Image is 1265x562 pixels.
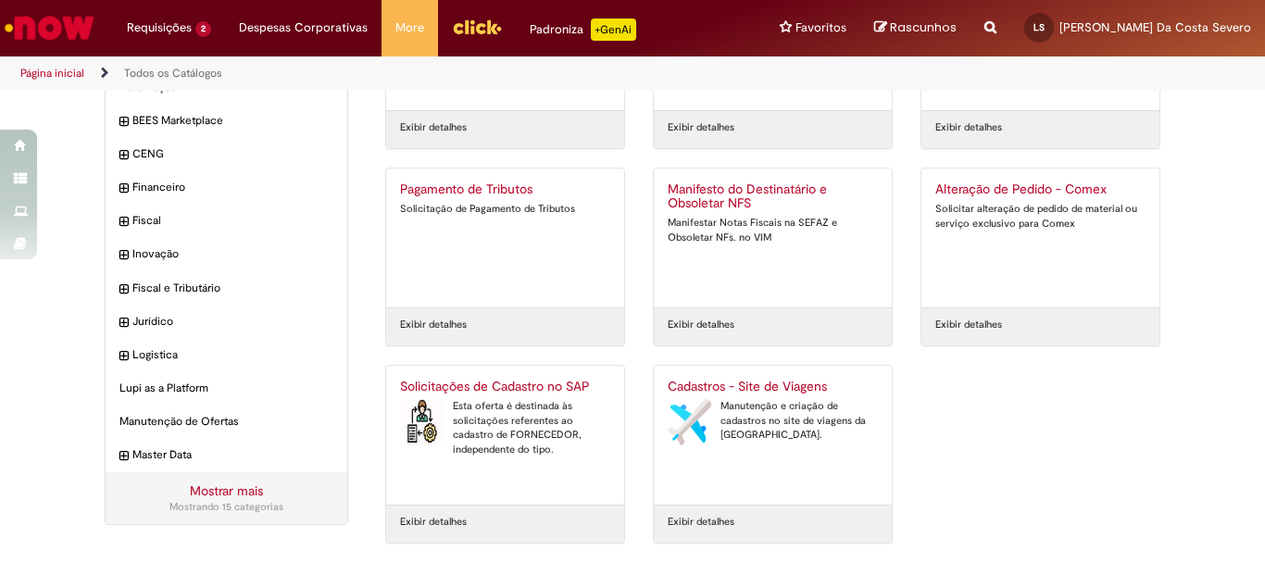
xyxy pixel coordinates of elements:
[935,120,1002,135] a: Exibir detalhes
[386,366,624,505] a: Solicitações de Cadastro no SAP Solicitações de Cadastro no SAP Esta oferta é destinada às solici...
[106,237,347,271] div: expandir categoria Inovação Inovação
[795,19,846,37] span: Favoritos
[935,202,1146,231] div: Solicitar alteração de pedido de material ou serviço exclusivo para Comex
[668,216,878,244] div: Manifestar Notas Fiscais na SEFAZ e Obsoletar NFs. no VIM
[654,169,892,307] a: Manifesto do Destinatário e Obsoletar NFS Manifestar Notas Fiscais na SEFAZ e Obsoletar NFs. no VIM
[132,314,333,330] span: Jurídico
[124,66,222,81] a: Todos os Catálogos
[106,305,347,339] div: expandir categoria Jurídico Jurídico
[106,137,347,171] div: expandir categoria CENG CENG
[119,347,128,366] i: expandir categoria Logistica
[119,447,128,466] i: expandir categoria Master Data
[668,399,711,445] img: Cadastros - Site de Viagens
[119,113,128,131] i: expandir categoria BEES Marketplace
[190,482,263,499] a: Mostrar mais
[132,246,333,262] span: Inovação
[400,399,610,457] div: Esta oferta é destinada às solicitações referentes ao cadastro de FORNECEDOR, independente do tipo.
[386,169,624,307] a: Pagamento de Tributos Solicitação de Pagamento de Tributos
[106,438,347,472] div: expandir categoria Master Data Master Data
[106,338,347,372] div: expandir categoria Logistica Logistica
[400,380,610,394] h2: Solicitações de Cadastro no SAP
[591,19,636,41] p: +GenAi
[395,19,424,37] span: More
[119,414,333,430] span: Manutenção de Ofertas
[119,213,128,231] i: expandir categoria Fiscal
[106,104,347,138] div: expandir categoria BEES Marketplace BEES Marketplace
[106,170,347,205] div: expandir categoria Financeiro Financeiro
[921,169,1159,307] a: Alteração de Pedido - Comex Solicitar alteração de pedido de material ou serviço exclusivo para C...
[668,182,878,212] h2: Manifesto do Destinatário e Obsoletar NFS
[132,281,333,296] span: Fiscal e Tributário
[119,246,128,265] i: expandir categoria Inovação
[2,9,97,46] img: ServiceNow
[400,515,467,530] a: Exibir detalhes
[14,56,830,91] ul: Trilhas de página
[1059,19,1251,35] span: [PERSON_NAME] Da Costa Severo
[132,146,333,162] span: CENG
[127,19,192,37] span: Requisições
[119,500,333,515] div: Mostrando 15 categorias
[106,405,347,439] div: Manutenção de Ofertas
[890,19,957,36] span: Rascunhos
[935,318,1002,332] a: Exibir detalhes
[239,19,368,37] span: Despesas Corporativas
[400,202,610,217] div: Solicitação de Pagamento de Tributos
[132,447,333,463] span: Master Data
[119,381,333,396] span: Lupi as a Platform
[874,19,957,37] a: Rascunhos
[668,399,878,443] div: Manutenção e criação de cadastros no site de viagens da [GEOGRAPHIC_DATA].
[132,213,333,229] span: Fiscal
[668,120,734,135] a: Exibir detalhes
[132,347,333,363] span: Logistica
[400,120,467,135] a: Exibir detalhes
[20,66,84,81] a: Página inicial
[668,380,878,394] h2: Cadastros - Site de Viagens
[1033,21,1045,33] span: LS
[400,318,467,332] a: Exibir detalhes
[400,399,444,445] img: Solicitações de Cadastro no SAP
[106,271,347,306] div: expandir categoria Fiscal e Tributário Fiscal e Tributário
[119,281,128,299] i: expandir categoria Fiscal e Tributário
[106,204,347,238] div: expandir categoria Fiscal Fiscal
[530,19,636,41] div: Padroniza
[452,13,502,41] img: click_logo_yellow_360x200.png
[935,182,1146,197] h2: Alteração de Pedido - Comex
[106,371,347,406] div: Lupi as a Platform
[400,182,610,197] h2: Pagamento de Tributos
[119,180,128,198] i: expandir categoria Financeiro
[119,314,128,332] i: expandir categoria Jurídico
[668,318,734,332] a: Exibir detalhes
[654,366,892,505] a: Cadastros - Site de Viagens Cadastros - Site de Viagens Manutenção e criação de cadastros no site...
[195,21,211,37] span: 2
[668,515,734,530] a: Exibir detalhes
[119,146,128,165] i: expandir categoria CENG
[132,113,333,129] span: BEES Marketplace
[132,180,333,195] span: Financeiro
